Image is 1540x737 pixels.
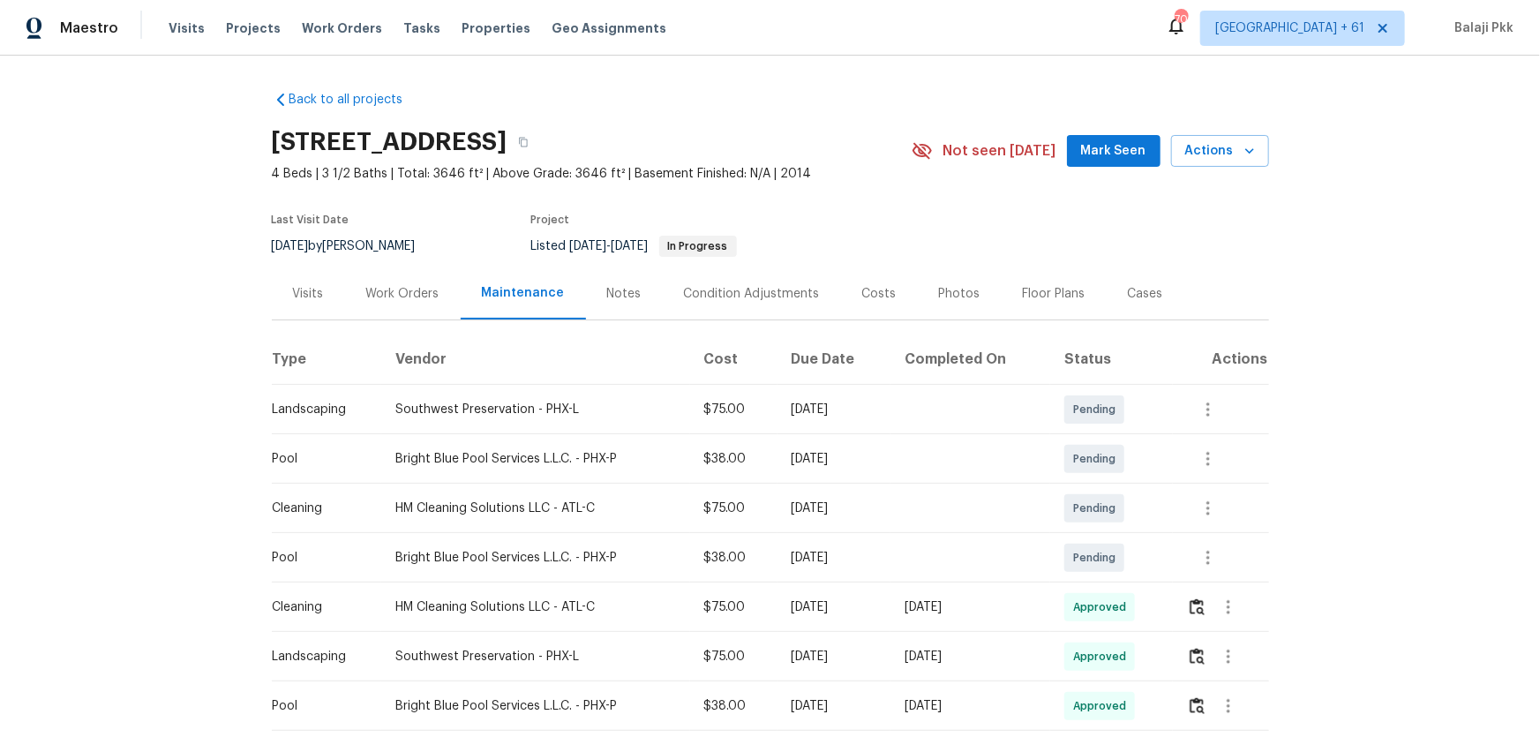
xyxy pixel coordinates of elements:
div: 706 [1175,11,1187,28]
div: [DATE] [792,401,876,418]
div: Southwest Preservation - PHX-L [395,401,675,418]
span: Approved [1073,648,1133,666]
div: Pool [273,697,368,715]
div: $38.00 [704,549,763,567]
span: Mark Seen [1081,140,1146,162]
span: Approved [1073,697,1133,715]
span: Pending [1073,500,1123,517]
div: [DATE] [792,697,876,715]
div: Costs [862,285,897,303]
span: Project [531,214,570,225]
th: Vendor [381,335,689,385]
span: Properties [462,19,530,37]
div: [DATE] [792,500,876,517]
span: In Progress [661,241,735,252]
div: by [PERSON_NAME] [272,236,437,257]
div: HM Cleaning Solutions LLC - ATL-C [395,500,675,517]
img: Review Icon [1190,697,1205,714]
span: - [570,240,649,252]
div: HM Cleaning Solutions LLC - ATL-C [395,598,675,616]
div: Cleaning [273,598,368,616]
a: Back to all projects [272,91,441,109]
span: [DATE] [570,240,607,252]
button: Review Icon [1187,586,1207,628]
button: Review Icon [1187,635,1207,678]
div: Notes [607,285,642,303]
span: 4 Beds | 3 1/2 Baths | Total: 3646 ft² | Above Grade: 3646 ft² | Basement Finished: N/A | 2014 [272,165,912,183]
span: Maestro [60,19,118,37]
button: Copy Address [507,126,539,158]
div: Floor Plans [1023,285,1086,303]
div: [DATE] [792,549,876,567]
span: Approved [1073,598,1133,616]
th: Status [1050,335,1172,385]
span: Last Visit Date [272,214,349,225]
div: Pool [273,549,368,567]
span: Actions [1185,140,1255,162]
span: [DATE] [612,240,649,252]
th: Type [272,335,382,385]
div: $75.00 [704,648,763,666]
div: $38.00 [704,697,763,715]
div: Cases [1128,285,1163,303]
div: Bright Blue Pool Services L.L.C. - PHX-P [395,549,675,567]
img: Review Icon [1190,598,1205,615]
th: Due Date [778,335,890,385]
div: [DATE] [905,598,1037,616]
h2: [STREET_ADDRESS] [272,133,507,151]
div: Bright Blue Pool Services L.L.C. - PHX-P [395,450,675,468]
div: Cleaning [273,500,368,517]
div: Visits [293,285,324,303]
img: Review Icon [1190,648,1205,665]
span: Pending [1073,450,1123,468]
span: Balaji Pkk [1447,19,1514,37]
div: [DATE] [905,697,1037,715]
div: [DATE] [905,648,1037,666]
span: Pending [1073,401,1123,418]
div: [DATE] [792,648,876,666]
span: Work Orders [302,19,382,37]
div: Work Orders [366,285,439,303]
span: Not seen [DATE] [943,142,1056,160]
span: Visits [169,19,205,37]
div: [DATE] [792,598,876,616]
span: [DATE] [272,240,309,252]
div: Pool [273,450,368,468]
th: Actions [1173,335,1269,385]
span: Listed [531,240,737,252]
div: Landscaping [273,401,368,418]
div: Southwest Preservation - PHX-L [395,648,675,666]
span: Geo Assignments [552,19,666,37]
div: $75.00 [704,598,763,616]
button: Actions [1171,135,1269,168]
button: Review Icon [1187,685,1207,727]
th: Cost [690,335,778,385]
div: $38.00 [704,450,763,468]
span: Tasks [403,22,440,34]
button: Mark Seen [1067,135,1161,168]
div: Condition Adjustments [684,285,820,303]
div: Bright Blue Pool Services L.L.C. - PHX-P [395,697,675,715]
th: Completed On [890,335,1051,385]
div: $75.00 [704,500,763,517]
span: Pending [1073,549,1123,567]
div: $75.00 [704,401,763,418]
div: Maintenance [482,284,565,302]
span: Projects [226,19,281,37]
span: [GEOGRAPHIC_DATA] + 61 [1215,19,1364,37]
div: [DATE] [792,450,876,468]
div: Landscaping [273,648,368,666]
div: Photos [939,285,980,303]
